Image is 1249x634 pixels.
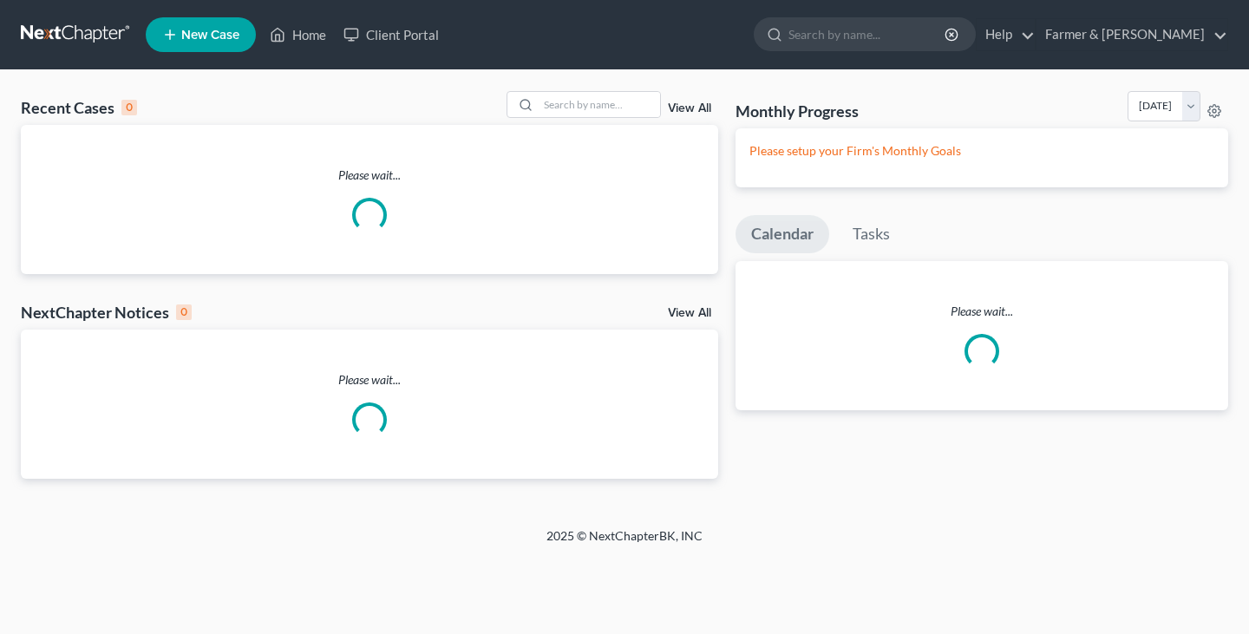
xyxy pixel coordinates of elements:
[130,527,1119,559] div: 2025 © NextChapterBK, INC
[1036,19,1227,50] a: Farmer & [PERSON_NAME]
[21,167,718,184] p: Please wait...
[788,18,947,50] input: Search by name...
[539,92,660,117] input: Search by name...
[21,97,137,118] div: Recent Cases
[736,215,829,253] a: Calendar
[668,307,711,319] a: View All
[749,142,1214,160] p: Please setup your Firm's Monthly Goals
[668,102,711,114] a: View All
[181,29,239,42] span: New Case
[21,371,718,389] p: Please wait...
[736,303,1228,320] p: Please wait...
[736,101,859,121] h3: Monthly Progress
[21,302,192,323] div: NextChapter Notices
[261,19,335,50] a: Home
[977,19,1035,50] a: Help
[121,100,137,115] div: 0
[335,19,448,50] a: Client Portal
[837,215,906,253] a: Tasks
[176,304,192,320] div: 0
